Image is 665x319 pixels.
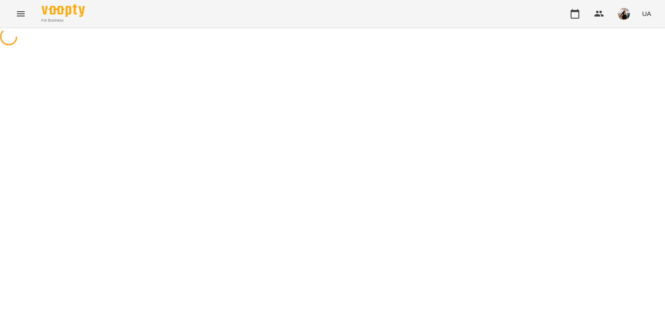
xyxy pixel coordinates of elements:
[42,4,85,17] img: Voopty Logo
[42,18,85,23] span: For Business
[618,8,630,20] img: f25c141d8d8634b2a8fce9f0d709f9df.jpg
[10,3,31,24] button: Menu
[642,9,651,18] span: UA
[639,6,655,22] button: UA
